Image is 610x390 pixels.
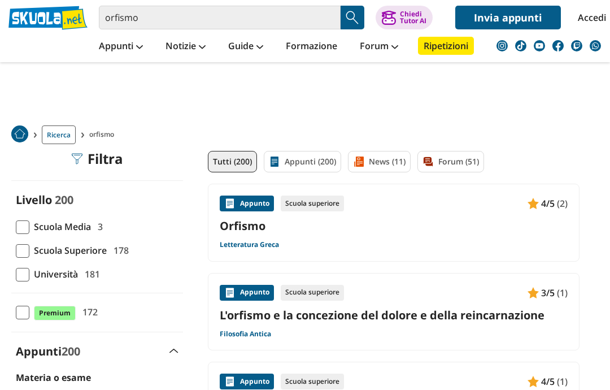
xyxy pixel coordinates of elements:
[541,285,555,300] span: 3/5
[417,151,484,172] a: Forum (51)
[528,376,539,387] img: Appunti contenuto
[220,240,279,249] a: Letteratura Greca
[224,198,236,209] img: Appunti contenuto
[515,40,526,51] img: tiktok
[281,285,344,301] div: Scuola superiore
[89,125,119,144] span: orfismo
[578,6,602,29] a: Accedi
[29,243,107,258] span: Scuola Superiore
[99,6,341,29] input: Cerca appunti, riassunti o versioni
[344,9,361,26] img: Cerca appunti, riassunti o versioni
[93,219,103,234] span: 3
[220,330,271,339] a: Filosofia Antica
[224,287,236,298] img: Appunti contenuto
[220,196,274,211] div: Appunto
[55,192,73,207] span: 200
[225,37,266,57] a: Guide
[341,6,364,29] button: Search Button
[590,40,601,51] img: WhatsApp
[29,267,78,281] span: Università
[16,371,91,384] label: Materia o esame
[163,37,208,57] a: Notizie
[281,374,344,389] div: Scuola superiore
[96,37,146,57] a: Appunti
[42,125,76,144] a: Ricerca
[29,219,91,234] span: Scuola Media
[220,374,274,389] div: Appunto
[78,305,98,319] span: 172
[528,198,539,209] img: Appunti contenuto
[541,374,555,389] span: 4/5
[357,37,401,57] a: Forum
[528,287,539,298] img: Appunti contenuto
[72,151,123,167] div: Filtra
[269,156,280,167] img: Appunti filtro contenuto
[557,196,568,211] span: (2)
[169,349,178,353] img: Apri e chiudi sezione
[496,40,508,51] img: instagram
[72,153,83,164] img: Filtra filtri mobile
[400,11,426,24] div: Chiedi Tutor AI
[348,151,411,172] a: News (11)
[11,125,28,144] a: Home
[11,125,28,142] img: Home
[353,156,364,167] img: News filtro contenuto
[220,285,274,301] div: Appunto
[224,376,236,387] img: Appunti contenuto
[208,151,257,172] a: Tutti (200)
[534,40,545,51] img: youtube
[62,344,80,359] span: 200
[557,285,568,300] span: (1)
[283,37,340,57] a: Formazione
[422,156,434,167] img: Forum filtro contenuto
[557,374,568,389] span: (1)
[264,151,341,172] a: Appunti (200)
[455,6,561,29] a: Invia appunti
[109,243,129,258] span: 178
[220,307,568,323] a: L'orfismo e la concezione del dolore e della reincarnazione
[418,37,474,55] a: Ripetizioni
[16,344,80,359] label: Appunti
[571,40,582,51] img: twitch
[16,192,52,207] label: Livello
[34,306,76,320] span: Premium
[376,6,433,29] button: ChiediTutor AI
[281,196,344,211] div: Scuola superiore
[541,196,555,211] span: 4/5
[220,218,568,233] a: Orfismo
[552,40,564,51] img: facebook
[80,267,100,281] span: 181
